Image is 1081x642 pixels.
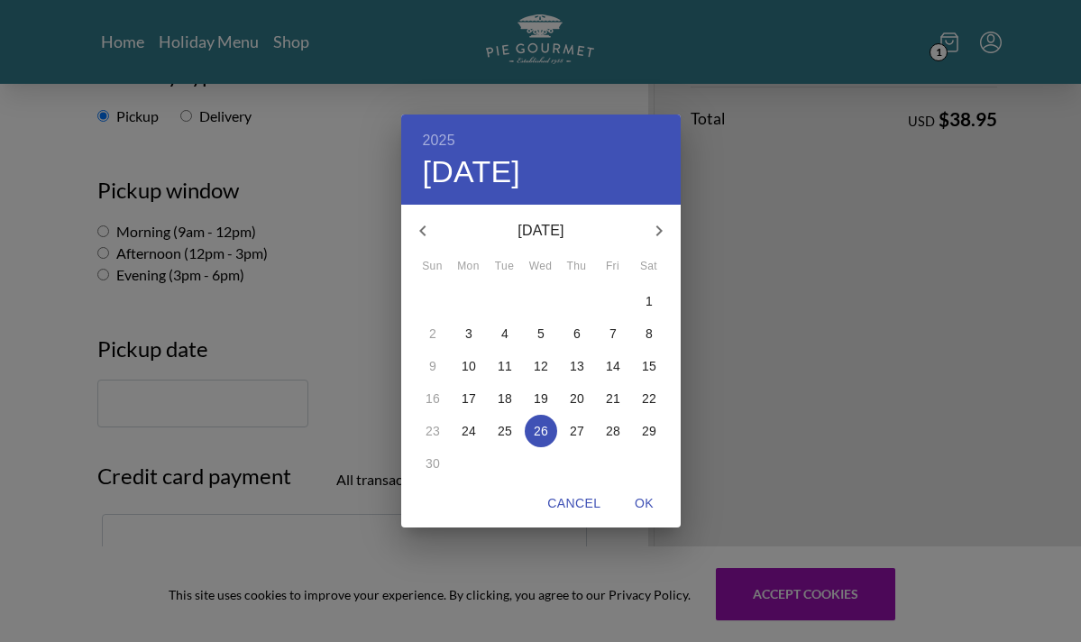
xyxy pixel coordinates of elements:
[498,422,512,440] p: 25
[462,357,476,375] p: 10
[453,415,485,447] button: 24
[453,382,485,415] button: 17
[453,350,485,382] button: 10
[423,153,521,191] button: [DATE]
[616,487,673,520] button: OK
[561,258,593,276] span: Thu
[453,258,485,276] span: Mon
[597,382,629,415] button: 21
[525,317,557,350] button: 5
[597,258,629,276] span: Fri
[570,390,584,408] p: 20
[537,325,545,343] p: 5
[646,292,653,310] p: 1
[606,357,620,375] p: 14
[489,415,521,447] button: 25
[525,258,557,276] span: Wed
[525,350,557,382] button: 12
[606,422,620,440] p: 28
[525,415,557,447] button: 26
[462,422,476,440] p: 24
[465,325,472,343] p: 3
[498,357,512,375] p: 11
[597,350,629,382] button: 14
[534,357,548,375] p: 12
[561,350,593,382] button: 13
[633,317,665,350] button: 8
[633,415,665,447] button: 29
[606,390,620,408] p: 21
[642,422,656,440] p: 29
[498,390,512,408] p: 18
[417,258,449,276] span: Sun
[597,317,629,350] button: 7
[646,325,653,343] p: 8
[633,382,665,415] button: 22
[597,415,629,447] button: 28
[570,357,584,375] p: 13
[525,382,557,415] button: 19
[444,220,637,242] p: [DATE]
[573,325,581,343] p: 6
[633,258,665,276] span: Sat
[534,422,548,440] p: 26
[633,350,665,382] button: 15
[642,390,656,408] p: 22
[534,390,548,408] p: 19
[501,325,508,343] p: 4
[561,317,593,350] button: 6
[623,492,666,515] span: OK
[489,382,521,415] button: 18
[489,350,521,382] button: 11
[609,325,617,343] p: 7
[561,415,593,447] button: 27
[633,285,665,317] button: 1
[540,487,608,520] button: Cancel
[570,422,584,440] p: 27
[561,382,593,415] button: 20
[642,357,656,375] p: 15
[547,492,600,515] span: Cancel
[453,317,485,350] button: 3
[423,128,455,153] button: 2025
[489,317,521,350] button: 4
[489,258,521,276] span: Tue
[462,390,476,408] p: 17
